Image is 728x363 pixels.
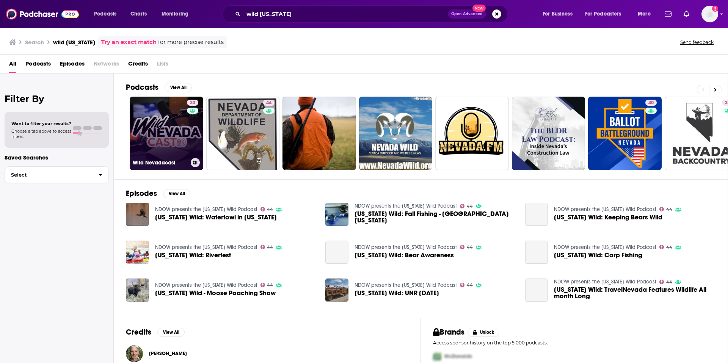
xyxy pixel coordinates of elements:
a: Nevada Wild: UNR Field Day [355,290,439,296]
span: 33 [190,99,195,107]
a: Nevada Wild: Riverfest [155,252,231,258]
svg: Add a profile image [712,6,718,12]
img: Nevada Wild: Fall Fishing - Northern Nevada [325,203,348,226]
button: open menu [89,8,126,20]
a: 44 [260,207,273,211]
img: Podchaser - Follow, Share and Rate Podcasts [6,7,79,21]
a: Nevada Wild: TravelNevada Features Wildlife All month Long [554,286,715,299]
span: Open Advanced [451,12,483,16]
button: Select [5,166,109,183]
h3: Wild Nevadacast [133,160,188,166]
span: For Podcasters [585,9,621,19]
span: McDonalds [444,353,472,360]
img: Nevada Wild: Waterfowl in Nevada [126,203,149,226]
a: NDOW presents the Nevada Wild Podcast [155,244,257,250]
button: open menu [156,8,198,20]
div: Search podcasts, credits, & more... [230,5,515,23]
a: Nevada Wild: Bear Awareness [355,252,454,258]
img: Nevada Wild - Moose Poaching Show [126,279,149,302]
a: Try an exact match [101,38,157,47]
img: Michael Branch [126,345,143,362]
a: Nevada Wild: Keeping Bears Wild [554,214,662,221]
a: Nevada Wild: Bear Awareness [325,241,348,264]
span: [US_STATE] Wild: Riverfest [155,252,231,258]
span: 44 [467,205,473,208]
a: 44 [460,245,473,249]
a: 44 [260,245,273,249]
span: 44 [666,280,672,284]
a: Podcasts [25,58,51,73]
a: Nevada Wild: Fall Fishing - Northern Nevada [355,211,516,224]
span: 44 [467,283,473,287]
a: Show notifications dropdown [662,8,675,20]
span: [PERSON_NAME] [149,350,187,357]
a: 44 [263,100,275,106]
button: Open AdvancedNew [448,9,486,19]
span: Episodes [60,58,85,73]
img: Nevada Wild: Riverfest [126,241,149,264]
h3: Search [25,39,44,46]
a: EpisodesView All [126,189,190,198]
button: open menu [537,8,582,20]
span: [US_STATE] Wild: Carp Fishing [554,252,642,258]
span: 44 [467,246,473,249]
button: open menu [580,8,632,20]
a: 40 [588,97,662,170]
span: 44 [266,99,271,107]
a: All [9,58,16,73]
a: 44 [460,204,473,208]
button: Send feedback [678,39,716,45]
img: User Profile [701,6,718,22]
h2: Credits [126,327,151,337]
a: Credits [128,58,148,73]
a: Nevada Wild: Keeping Bears Wild [525,203,548,226]
p: Access sponsor history on the top 5,000 podcasts. [433,340,715,346]
span: [US_STATE] Wild: TravelNevada Features Wildlife All month Long [554,286,715,299]
a: 44 [260,283,273,287]
a: Nevada Wild - Moose Poaching Show [155,290,276,296]
button: View All [163,189,190,198]
a: Nevada Wild: Carp Fishing [525,241,548,264]
a: Nevada Wild: Carp Fishing [554,252,642,258]
span: Logged in as roneledotsonRAD [701,6,718,22]
a: Nevada Wild: TravelNevada Features Wildlife All month Long [525,279,548,302]
span: 40 [648,99,654,107]
button: Show profile menu [701,6,718,22]
a: CreditsView All [126,327,185,337]
a: Show notifications dropdown [681,8,692,20]
a: Charts [126,8,151,20]
span: Choose a tab above to access filters. [11,128,71,139]
a: NDOW presents the Nevada Wild Podcast [554,279,656,285]
button: open menu [632,8,660,20]
a: NDOW presents the Nevada Wild Podcast [355,282,457,288]
h3: wild [US_STATE] [53,39,95,46]
button: View All [165,83,192,92]
a: 40 [645,100,657,106]
span: 44 [267,283,273,287]
span: 44 [666,208,672,211]
span: Want to filter your results? [11,121,71,126]
span: for more precise results [158,38,224,47]
span: Networks [94,58,119,73]
h2: Podcasts [126,83,158,92]
a: 33 [187,100,198,106]
a: Nevada Wild: Waterfowl in Nevada [155,214,277,221]
span: Monitoring [162,9,188,19]
a: NDOW presents the Nevada Wild Podcast [355,244,457,250]
a: PodcastsView All [126,83,192,92]
a: Michael Branch [149,350,187,357]
a: NDOW presents the Nevada Wild Podcast [355,203,457,209]
button: Unlock [468,328,500,337]
span: [US_STATE] Wild: Waterfowl in [US_STATE] [155,214,277,221]
a: 44 [206,97,280,170]
h2: Brands [433,327,464,337]
h2: Filter By [5,93,109,104]
a: Nevada Wild: UNR Field Day [325,279,348,302]
a: NDOW presents the Nevada Wild Podcast [155,282,257,288]
a: 44 [659,207,672,211]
